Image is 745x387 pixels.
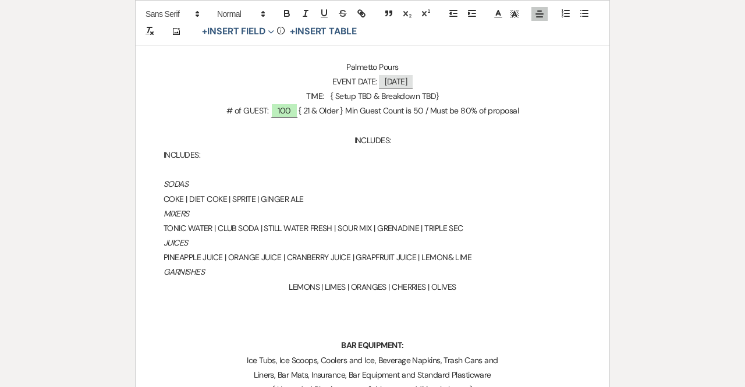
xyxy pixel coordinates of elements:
[164,74,581,89] p: EVENT DATE:
[164,280,581,294] p: LEMONS | LIMES | ORANGES | CHERRIES | OLIVES
[164,89,581,104] p: TIME: { Setup TBD & Breakdown TBD}
[212,7,269,21] span: Header Formats
[164,353,581,368] p: Ice Tubs, Ice Scoops, Coolers and Ice, Beverage Napkins, Trash Cans and
[164,192,581,207] p: COKE | DIET COKE | SPRITE | GINGER ALE
[202,27,207,36] span: +
[490,7,506,21] span: Text Color
[506,7,523,21] span: Text Background Color
[164,221,581,236] p: TONIC WATER | CLUB SODA | STILL WATER FRESH | SOUR MIX | GRENADINE | TRIPLE SEC
[164,250,581,265] p: PINEAPPLE JUICE | ORANGE JUICE | CRANBERRY JUICE | GRAPFRUIT JUICE | LEMON& LIME
[164,267,204,277] em: GARNISHES
[164,60,581,74] p: Palmetto Pours
[164,133,581,148] p: INCLUDES:
[164,208,189,219] em: MIXERS
[164,179,188,189] em: SODAS
[286,24,361,38] button: +Insert Table
[164,148,581,162] p: INCLUDES:
[531,7,548,21] span: Alignment
[164,237,188,248] em: JUICES
[164,368,581,382] p: Liners, Bar Mats, Insurance, Bar Equipment and Standard Plasticware
[198,24,278,38] button: Insert Field
[164,104,581,118] p: # of GUEST: { 21 & Older } Min Guest Count is 50 / Must be 80% of proposal
[290,27,295,36] span: +
[271,103,297,118] span: 100
[379,75,413,88] span: [DATE]
[341,340,403,350] strong: BAR EQUIPMENT:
